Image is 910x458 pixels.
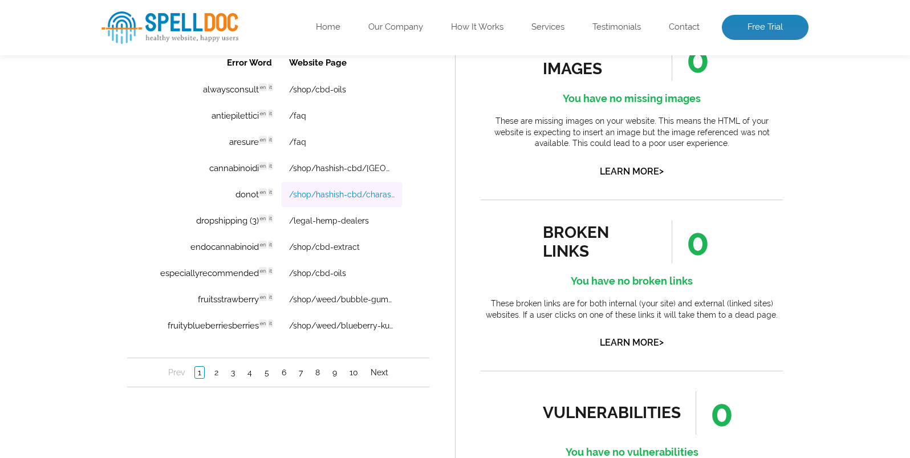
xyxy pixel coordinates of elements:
a: 10 [220,318,234,330]
span: en [132,166,140,174]
span: > [659,163,664,179]
span: en [132,35,140,43]
span: it [141,114,146,121]
a: /faq [162,63,179,72]
h4: You have no broken links [481,272,783,290]
span: > [659,334,664,350]
td: antiepilettici [27,55,153,80]
div: broken links [543,223,646,261]
a: /shop/weed/bubble-gum-cbd [162,246,267,256]
a: 9 [202,318,213,330]
td: cannabinoidi [27,107,153,132]
span: en [132,271,140,279]
span: en [132,192,140,200]
p: These broken links are for both internal (your site) and external (linked sites) websites. If a u... [481,298,783,321]
span: 0 [672,38,709,81]
td: fruityblueberriesberries [27,265,153,290]
img: SpellDoc [101,11,238,44]
h4: You have no missing images [481,90,783,108]
a: 1 [67,318,78,330]
span: en [132,245,140,253]
a: /shop/hashish-cbd/[GEOGRAPHIC_DATA]-cbd [162,115,267,124]
a: 7 [169,318,178,330]
span: it [141,140,146,148]
span: it [141,35,146,43]
span: it [141,87,146,95]
span: 0 [696,391,733,435]
a: 3 [101,318,111,330]
div: vulnerabilities [543,403,681,422]
a: How It Works [451,22,503,33]
a: /shop/cbd-oils [162,220,219,229]
span: en [132,87,140,95]
span: it [141,61,146,69]
a: 2 [84,318,94,330]
div: missing images [543,40,646,78]
span: en [132,218,140,226]
span: it [141,166,146,174]
span: it [141,192,146,200]
p: These are missing images on your website. This means the HTML of your website is expecting to ins... [481,116,783,149]
a: Free Trial [722,15,809,40]
a: Testimonials [592,22,641,33]
a: Next [241,318,264,330]
a: /shop/cbd-oils [162,37,219,46]
a: Contact [669,22,700,33]
a: /shop/cbd-extract [162,194,233,203]
span: en [132,114,140,121]
td: alwaysconsult [27,29,153,54]
td: especiallyrecommended [27,212,153,237]
a: Services [531,22,564,33]
a: 6 [152,318,162,330]
a: /faq [162,89,179,98]
a: /shop/hashish-cbd/charas-cbd [162,141,267,151]
a: /shop/weed/blueberry-kush-cbd [162,273,267,282]
td: fruitsstrawberry [27,238,153,264]
span: it [141,245,146,253]
a: Learn More> [600,166,664,177]
td: aresure [27,81,153,106]
span: 0 [672,220,709,264]
span: en [132,61,140,69]
td: dropshipping (3) [27,160,153,185]
a: /legal-hemp-dealers [162,168,242,177]
a: 5 [135,318,145,330]
th: Error Word [27,1,153,27]
span: it [141,271,146,279]
a: 4 [117,318,128,330]
a: Home [316,22,340,33]
td: endocannabinoid [27,186,153,211]
span: en [132,140,140,148]
a: Learn More> [600,337,664,348]
span: it [141,218,146,226]
a: 8 [185,318,196,330]
th: Website Page [154,1,275,27]
a: Our Company [368,22,423,33]
td: donot [27,133,153,159]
